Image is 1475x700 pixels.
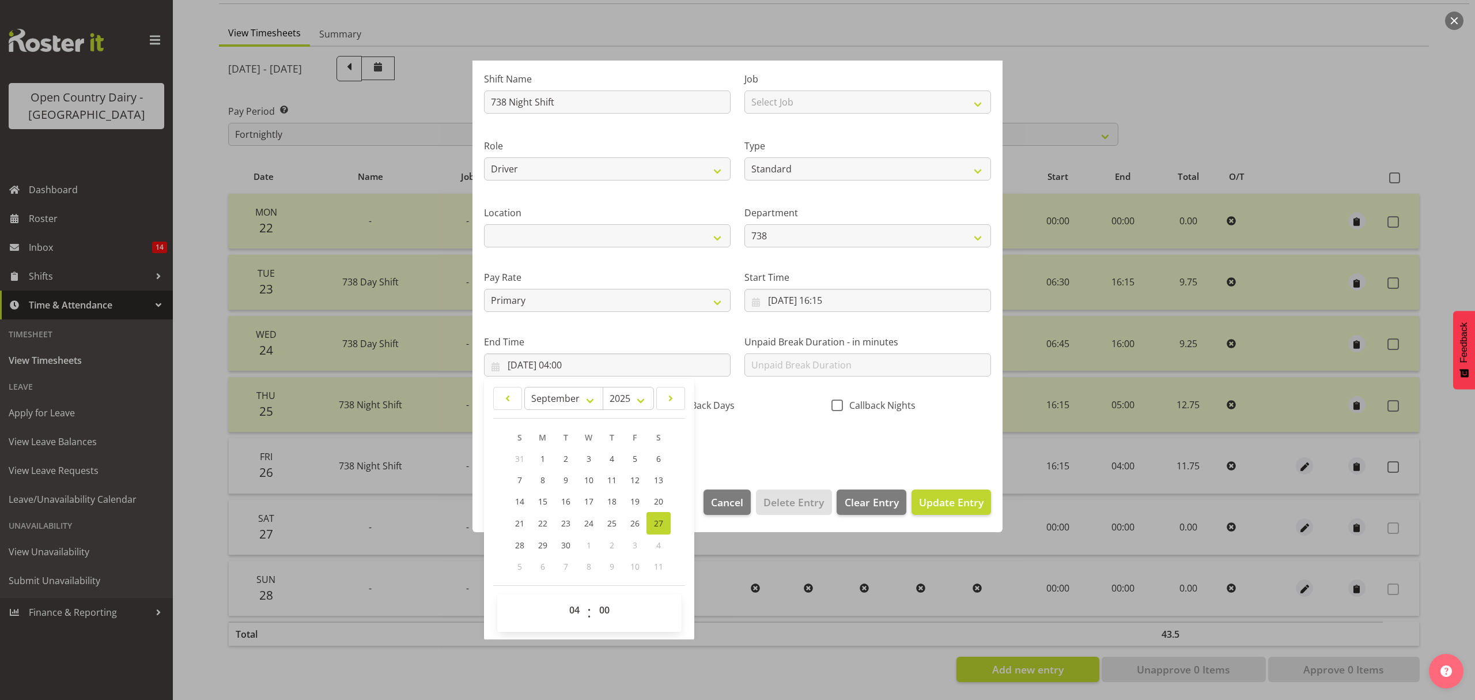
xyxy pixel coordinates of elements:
[744,270,991,284] label: Start Time
[654,475,663,486] span: 13
[484,72,731,86] label: Shift Name
[538,518,547,529] span: 22
[563,453,568,464] span: 2
[630,496,640,507] span: 19
[563,432,568,443] span: T
[584,518,593,529] span: 24
[610,540,614,551] span: 2
[554,535,577,556] a: 30
[607,496,617,507] span: 18
[623,469,646,491] a: 12
[630,475,640,486] span: 12
[610,453,614,464] span: 4
[656,453,661,464] span: 6
[669,400,735,411] span: CallBack Days
[704,490,751,515] button: Cancel
[646,512,671,535] a: 27
[646,448,671,469] a: 6
[584,496,593,507] span: 17
[646,469,671,491] a: 13
[837,490,906,515] button: Clear Entry
[508,535,531,556] a: 28
[517,561,522,572] span: 5
[843,400,916,411] span: Callback Nights
[563,561,568,572] span: 7
[744,353,991,377] input: Unpaid Break Duration
[561,496,570,507] span: 16
[654,496,663,507] span: 20
[587,599,591,627] span: :
[630,518,640,529] span: 26
[656,432,661,443] span: S
[654,518,663,529] span: 27
[577,448,600,469] a: 3
[484,353,731,377] input: Click to select...
[646,491,671,512] a: 20
[633,453,637,464] span: 5
[484,270,731,284] label: Pay Rate
[508,491,531,512] a: 14
[587,453,591,464] span: 3
[563,475,568,486] span: 9
[577,469,600,491] a: 10
[845,495,899,510] span: Clear Entry
[531,448,554,469] a: 1
[484,206,731,220] label: Location
[484,91,731,114] input: Shift Name
[587,540,591,551] span: 1
[538,496,547,507] span: 15
[584,475,593,486] span: 10
[540,475,545,486] span: 8
[744,289,991,312] input: Click to select...
[744,72,991,86] label: Job
[531,469,554,491] a: 8
[515,496,524,507] span: 14
[538,540,547,551] span: 29
[517,475,522,486] span: 7
[508,512,531,535] a: 21
[744,335,991,349] label: Unpaid Break Duration - in minutes
[656,540,661,551] span: 4
[610,561,614,572] span: 9
[531,512,554,535] a: 22
[484,335,731,349] label: End Time
[744,206,991,220] label: Department
[540,453,545,464] span: 1
[600,469,623,491] a: 11
[623,512,646,535] a: 26
[610,432,614,443] span: T
[515,540,524,551] span: 28
[508,469,531,491] a: 7
[484,139,731,153] label: Role
[623,448,646,469] a: 5
[1459,322,1469,363] span: Feedback
[919,495,984,509] span: Update Entry
[554,512,577,535] a: 23
[585,432,592,443] span: W
[587,561,591,572] span: 8
[539,432,546,443] span: M
[630,561,640,572] span: 10
[577,512,600,535] a: 24
[623,491,646,512] a: 19
[763,495,824,510] span: Delete Entry
[561,518,570,529] span: 23
[1453,311,1475,389] button: Feedback - Show survey
[756,490,831,515] button: Delete Entry
[600,512,623,535] a: 25
[554,491,577,512] a: 16
[531,491,554,512] a: 15
[711,495,743,510] span: Cancel
[600,448,623,469] a: 4
[515,453,524,464] span: 31
[607,518,617,529] span: 25
[577,491,600,512] a: 17
[561,540,570,551] span: 30
[633,432,637,443] span: F
[531,535,554,556] a: 29
[600,491,623,512] a: 18
[607,475,617,486] span: 11
[554,469,577,491] a: 9
[912,490,991,515] button: Update Entry
[654,561,663,572] span: 11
